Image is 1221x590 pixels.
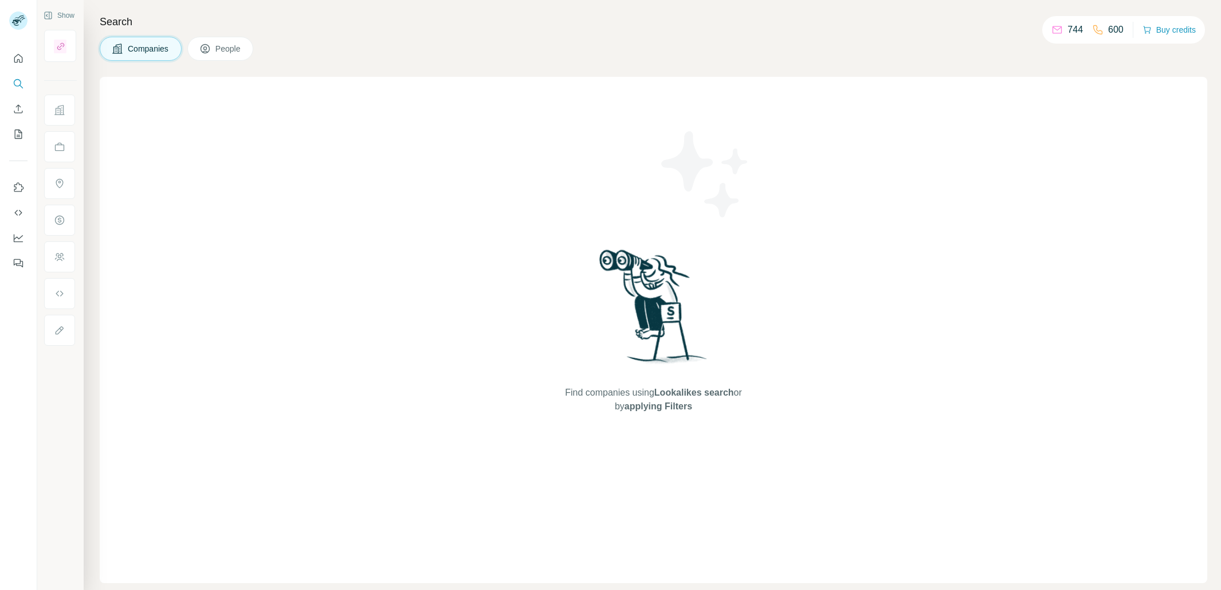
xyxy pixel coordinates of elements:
[100,14,1207,30] h4: Search
[9,48,28,69] button: Quick start
[1143,22,1196,38] button: Buy credits
[36,7,83,24] button: Show
[9,253,28,273] button: Feedback
[9,73,28,94] button: Search
[594,247,713,374] img: Surfe Illustration - Woman searching with binoculars
[9,177,28,198] button: Use Surfe on LinkedIn
[215,43,242,54] span: People
[128,43,170,54] span: Companies
[654,388,734,397] span: Lookalikes search
[654,123,757,226] img: Surfe Illustration - Stars
[9,124,28,144] button: My lists
[9,202,28,223] button: Use Surfe API
[562,386,745,413] span: Find companies using or by
[9,99,28,119] button: Enrich CSV
[1108,23,1124,37] p: 600
[9,228,28,248] button: Dashboard
[625,401,692,411] span: applying Filters
[1067,23,1083,37] p: 744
